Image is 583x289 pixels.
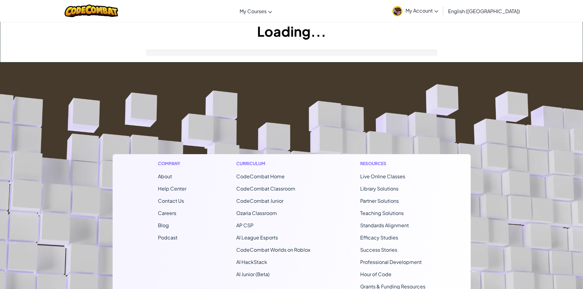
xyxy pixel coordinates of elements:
span: My Courses [240,8,267,14]
a: Ozaria Classroom [236,210,277,216]
a: About [158,173,172,180]
a: Blog [158,222,169,228]
a: AI Junior (Beta) [236,271,270,277]
a: Podcast [158,234,178,241]
a: Library Solutions [360,185,398,192]
a: AI League Esports [236,234,278,241]
h1: Curriculum [236,160,310,167]
img: CodeCombat logo [65,5,118,17]
a: My Courses [237,3,275,19]
h1: Resources [360,160,425,167]
a: Teaching Solutions [360,210,404,216]
span: CodeCombat Home [236,173,285,180]
a: CodeCombat Classroom [236,185,295,192]
a: Hour of Code [360,271,391,277]
span: My Account [405,7,438,14]
a: Careers [158,210,176,216]
a: Success Stories [360,246,397,253]
a: My Account [389,1,441,20]
a: Standards Alignment [360,222,409,228]
a: CodeCombat Worlds on Roblox [236,246,310,253]
a: English ([GEOGRAPHIC_DATA]) [445,3,523,19]
a: AI HackStack [236,259,267,265]
a: Help Center [158,185,186,192]
a: CodeCombat Junior [236,198,283,204]
span: English ([GEOGRAPHIC_DATA]) [448,8,520,14]
a: Efficacy Studies [360,234,398,241]
a: AP CSP [236,222,253,228]
a: Partner Solutions [360,198,399,204]
a: Professional Development [360,259,422,265]
h1: Loading... [0,22,583,41]
span: Contact Us [158,198,184,204]
a: Live Online Classes [360,173,405,180]
img: avatar [392,6,402,16]
h1: Company [158,160,186,167]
